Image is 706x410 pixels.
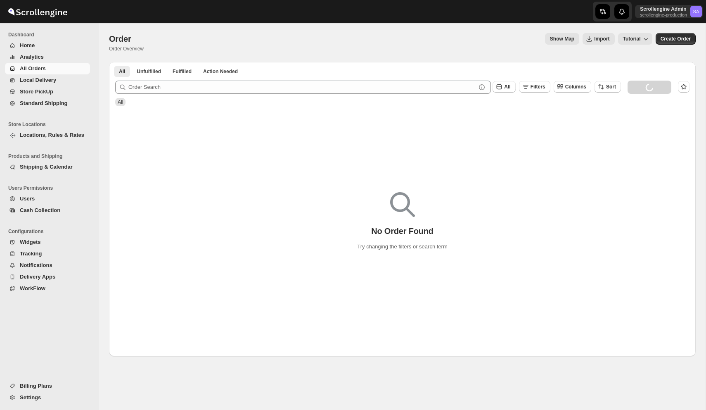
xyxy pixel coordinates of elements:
button: Fulfilled [168,66,197,77]
button: Cash Collection [5,205,90,216]
span: Delivery Apps [20,274,55,280]
span: Products and Shipping [8,153,93,160]
span: Create Order [661,36,691,42]
span: Analytics [20,54,44,60]
span: Cash Collection [20,207,60,213]
button: Tracking [5,248,90,260]
span: Order [109,34,131,43]
button: All [493,81,515,93]
button: Locations, Rules & Rates [5,129,90,141]
span: Settings [20,394,41,400]
span: All [118,99,123,105]
button: Columns [554,81,591,93]
span: Users Permissions [8,185,93,191]
span: All Orders [20,65,46,72]
span: Store PickUp [20,88,53,95]
button: Home [5,40,90,51]
span: Standard Shipping [20,100,68,106]
span: Action Needed [203,68,238,75]
span: Scrollengine Admin [690,6,702,17]
span: Import [594,36,609,42]
button: WorkFlow [5,283,90,294]
button: Settings [5,392,90,403]
span: Columns [565,84,586,90]
span: Fulfilled [173,68,192,75]
p: Try changing the filters or search term [357,243,447,251]
span: Home [20,42,35,48]
span: Tutorial [623,36,641,42]
text: SA [693,9,699,14]
button: Import [583,33,614,45]
button: All [114,66,130,77]
span: Notifications [20,262,52,268]
button: Unfulfilled [132,66,166,77]
span: All [504,84,510,90]
span: Widgets [20,239,40,245]
button: Billing Plans [5,380,90,392]
img: ScrollEngine [7,1,69,22]
button: Users [5,193,90,205]
span: Filters [531,84,545,90]
span: Locations, Rules & Rates [20,132,84,138]
span: Store Locations [8,121,93,128]
span: Configurations [8,228,93,235]
span: Local Delivery [20,77,56,83]
button: Widgets [5,236,90,248]
img: Empty search results [390,192,415,217]
p: scrollengine-production [640,12,687,17]
button: Filters [519,81,550,93]
button: Sort [595,81,621,93]
span: Show Map [550,36,574,42]
button: Create custom order [656,33,696,45]
span: Sort [606,84,616,90]
button: Notifications [5,260,90,271]
span: Billing Plans [20,383,52,389]
button: Analytics [5,51,90,63]
span: Tracking [20,250,42,257]
span: Unfulfilled [137,68,161,75]
span: Dashboard [8,31,93,38]
input: Order Search [128,81,476,94]
span: Users [20,195,35,202]
button: Delivery Apps [5,271,90,283]
button: User menu [635,5,703,18]
p: No Order Found [371,226,434,236]
button: Shipping & Calendar [5,161,90,173]
span: Shipping & Calendar [20,164,73,170]
button: ActionNeeded [198,66,243,77]
span: WorkFlow [20,285,45,291]
button: Map action label [545,33,579,45]
button: All Orders [5,63,90,74]
p: Order Overview [109,45,144,52]
p: Scrollengine Admin [640,6,687,12]
button: Tutorial [618,33,652,45]
span: All [119,68,125,75]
